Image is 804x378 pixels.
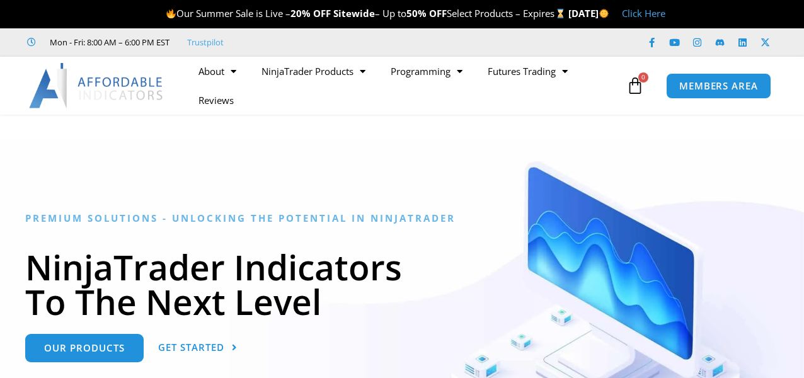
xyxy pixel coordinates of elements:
[568,7,609,20] strong: [DATE]
[406,7,447,20] strong: 50% OFF
[158,334,238,362] a: Get Started
[249,57,378,86] a: NinjaTrader Products
[47,35,169,50] span: Mon - Fri: 8:00 AM – 6:00 PM EST
[25,334,144,362] a: Our Products
[290,7,331,20] strong: 20% OFF
[556,9,565,18] img: ⌛
[186,86,246,115] a: Reviews
[679,81,758,91] span: MEMBERS AREA
[607,67,663,104] a: 0
[666,73,771,99] a: MEMBERS AREA
[186,57,249,86] a: About
[599,9,609,18] img: 🌞
[333,7,375,20] strong: Sitewide
[475,57,580,86] a: Futures Trading
[25,212,779,224] h6: Premium Solutions - Unlocking the Potential in NinjaTrader
[166,9,176,18] img: 🔥
[186,57,623,115] nav: Menu
[187,35,224,50] a: Trustpilot
[622,7,665,20] a: Click Here
[638,72,648,83] span: 0
[158,343,224,352] span: Get Started
[166,7,568,20] span: Our Summer Sale is Live – – Up to Select Products – Expires
[378,57,475,86] a: Programming
[25,249,779,319] h1: NinjaTrader Indicators To The Next Level
[44,343,125,353] span: Our Products
[29,63,164,108] img: LogoAI | Affordable Indicators – NinjaTrader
